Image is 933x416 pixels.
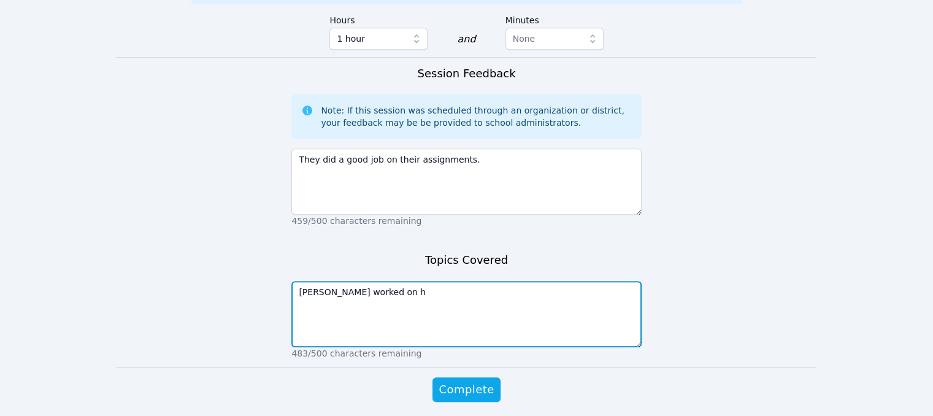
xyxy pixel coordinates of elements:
[417,65,515,82] h3: Session Feedback
[457,32,475,47] div: and
[291,215,641,227] p: 459/500 characters remaining
[291,148,641,215] textarea: They did a good job on their assignments.
[505,9,604,28] label: Minutes
[425,252,508,269] h3: Topics Covered
[432,377,500,402] button: Complete
[291,347,641,360] p: 483/500 characters remaining
[329,28,428,50] button: 1 hour
[329,9,428,28] label: Hours
[321,104,631,129] div: Note: If this session was scheduled through an organization or district, your feedback may be be ...
[291,281,641,347] textarea: [PERSON_NAME] worked on h
[513,34,536,44] span: None
[505,28,604,50] button: None
[337,31,364,46] span: 1 hour
[439,381,494,398] span: Complete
